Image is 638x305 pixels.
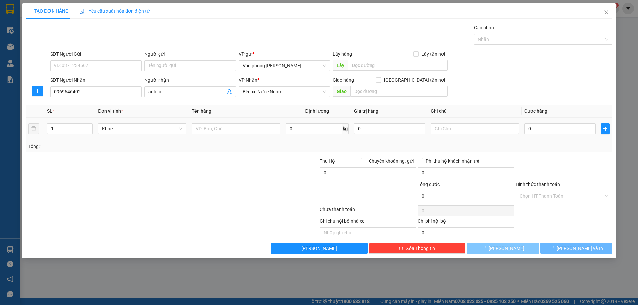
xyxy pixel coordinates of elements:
[431,123,519,134] input: Ghi Chú
[366,157,416,165] span: Chuyển khoản ng. gửi
[333,60,348,71] span: Lấy
[243,87,326,97] span: Bến xe Nước Ngầm
[98,108,123,114] span: Đơn vị tính
[524,108,547,114] span: Cước hàng
[354,123,425,134] input: 0
[369,243,466,254] button: deleteXóa Thông tin
[301,245,337,252] span: [PERSON_NAME]
[540,243,612,254] button: [PERSON_NAME] và In
[418,217,514,227] div: Chi phí nội bộ
[32,88,42,94] span: plus
[50,76,142,84] div: SĐT Người Nhận
[144,51,236,58] div: Người gửi
[239,77,257,83] span: VP Nhận
[102,124,182,134] span: Khác
[320,227,416,238] input: Nhập ghi chú
[305,108,329,114] span: Định lượng
[79,9,85,14] img: icon
[243,61,326,71] span: Văn phòng Quỳnh Lưu
[604,10,609,15] span: close
[319,206,417,217] div: Chưa thanh toán
[79,8,150,14] span: Yêu cầu xuất hóa đơn điện tử
[271,243,368,254] button: [PERSON_NAME]
[239,51,330,58] div: VP gửi
[28,143,246,150] div: Tổng: 1
[601,123,610,134] button: plus
[333,51,352,57] span: Lấy hàng
[354,108,378,114] span: Giá trị hàng
[348,60,448,71] input: Dọc đường
[192,123,280,134] input: VD: Bàn, Ghế
[423,157,482,165] span: Phí thu hộ khách nhận trả
[342,123,349,134] span: kg
[557,245,603,252] span: [PERSON_NAME] và In
[333,86,350,97] span: Giao
[32,86,43,96] button: plus
[549,246,557,250] span: loading
[227,89,232,94] span: user-add
[26,8,69,14] span: TẠO ĐƠN HÀNG
[516,182,560,187] label: Hình thức thanh toán
[47,108,52,114] span: SL
[399,246,403,251] span: delete
[50,51,142,58] div: SĐT Người Gửi
[489,245,524,252] span: [PERSON_NAME]
[418,182,440,187] span: Tổng cước
[419,51,448,58] span: Lấy tận nơi
[144,76,236,84] div: Người nhận
[467,243,539,254] button: [PERSON_NAME]
[428,105,522,118] th: Ghi chú
[28,123,39,134] button: delete
[350,86,448,97] input: Dọc đường
[481,246,489,250] span: loading
[320,217,416,227] div: Ghi chú nội bộ nhà xe
[381,76,448,84] span: [GEOGRAPHIC_DATA] tận nơi
[474,25,494,30] label: Gán nhãn
[26,9,30,13] span: plus
[597,3,616,22] button: Close
[320,158,335,164] span: Thu Hộ
[192,108,211,114] span: Tên hàng
[333,77,354,83] span: Giao hàng
[601,126,609,131] span: plus
[406,245,435,252] span: Xóa Thông tin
